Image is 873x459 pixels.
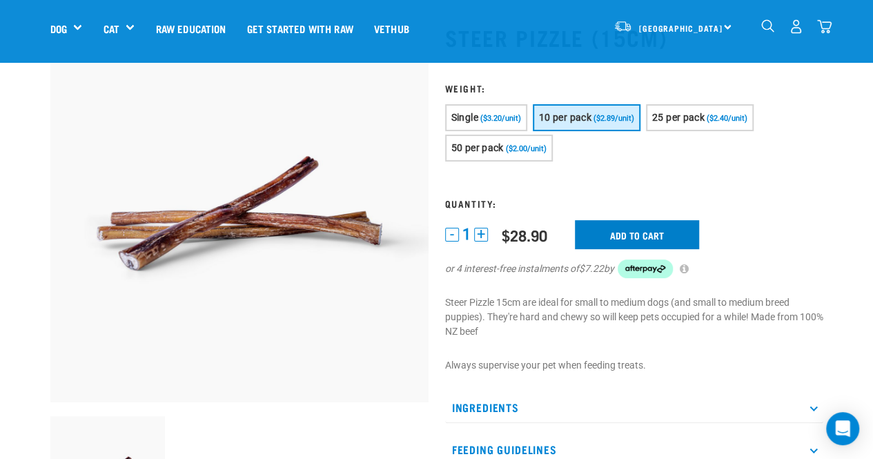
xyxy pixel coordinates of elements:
[364,1,420,56] a: Vethub
[817,19,832,34] img: home-icon@2x.png
[451,112,478,123] span: Single
[445,358,823,373] p: Always supervise your pet when feeding treats.
[614,20,632,32] img: van-moving.png
[445,83,823,93] h3: Weight:
[237,1,364,56] a: Get started with Raw
[761,19,774,32] img: home-icon-1@2x.png
[445,135,553,162] button: 50 per pack ($2.00/unit)
[707,114,747,123] span: ($2.40/unit)
[103,21,119,37] a: Cat
[50,21,67,37] a: Dog
[445,198,823,208] h3: Quantity:
[451,142,504,153] span: 50 per pack
[50,24,429,402] img: Raw Essentials Steer Pizzle 15cm
[646,104,754,131] button: 25 per pack ($2.40/unit)
[445,392,823,423] p: Ingredients
[539,112,591,123] span: 10 per pack
[826,412,859,445] div: Open Intercom Messenger
[506,144,547,153] span: ($2.00/unit)
[445,260,823,279] div: or 4 interest-free instalments of by
[145,1,236,56] a: Raw Education
[639,26,723,30] span: [GEOGRAPHIC_DATA]
[445,295,823,339] p: Steer Pizzle 15cm are ideal for small to medium dogs (and small to medium breed puppies). They're...
[462,227,471,242] span: 1
[533,104,640,131] button: 10 per pack ($2.89/unit)
[579,262,604,276] span: $7.22
[594,114,634,123] span: ($2.89/unit)
[789,19,803,34] img: user.png
[474,228,488,242] button: +
[445,228,459,242] button: -
[618,260,673,279] img: Afterpay
[575,220,699,249] input: Add to cart
[480,114,521,123] span: ($3.20/unit)
[652,112,705,123] span: 25 per pack
[502,226,547,244] div: $28.90
[445,104,527,131] button: Single ($3.20/unit)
